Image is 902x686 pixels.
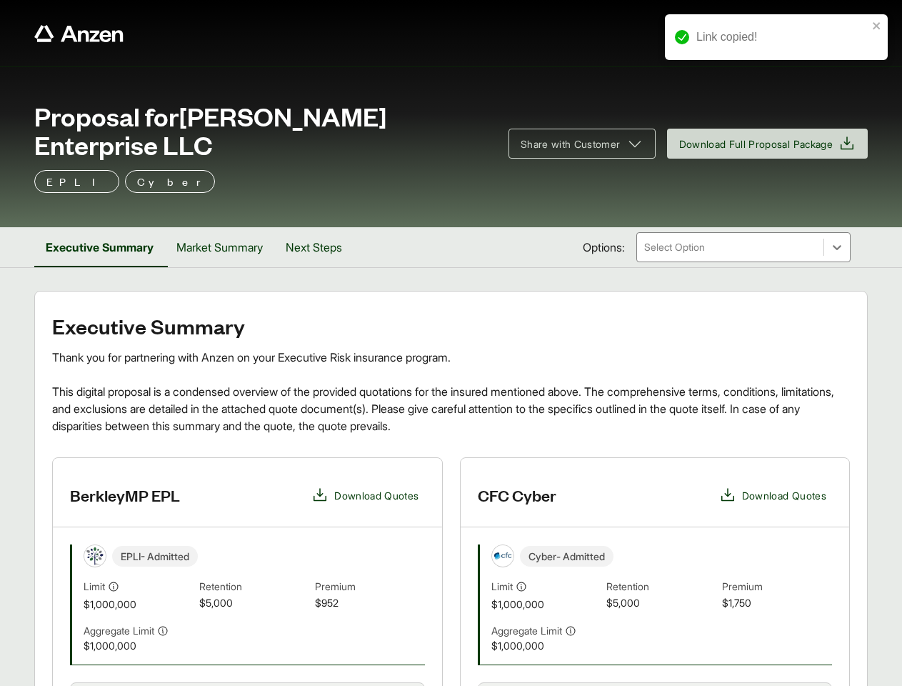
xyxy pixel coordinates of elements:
button: Share with Customer [508,129,656,159]
a: Anzen website [34,25,124,42]
h2: Executive Summary [52,314,850,337]
img: CFC [492,545,513,567]
h3: BerkleyMP EPL [70,484,180,506]
span: Download Quotes [334,488,419,503]
span: Aggregate Limit [491,623,562,638]
button: Executive Summary [34,227,165,267]
span: Options: [583,239,625,256]
span: $5,000 [199,595,309,612]
p: Cyber [137,173,203,190]
span: Cyber - Admitted [520,546,613,567]
button: Market Summary [165,227,274,267]
button: Download Quotes [713,481,832,509]
span: Retention [199,579,309,595]
button: close [872,20,882,31]
span: $952 [315,595,425,612]
span: Limit [84,579,105,594]
span: $1,000,000 [84,638,194,653]
div: Thank you for partnering with Anzen on your Executive Risk insurance program. This digital propos... [52,349,850,434]
span: Download Full Proposal Package [679,136,833,151]
span: EPLI - Admitted [112,546,198,567]
p: EPLI [46,173,107,190]
span: Retention [606,579,716,595]
button: Next Steps [274,227,354,267]
span: Premium [315,579,425,595]
span: $1,000,000 [84,597,194,612]
span: $1,000,000 [491,597,601,612]
button: Download Full Proposal Package [667,129,868,159]
h3: CFC Cyber [478,484,556,506]
span: Limit [491,579,513,594]
span: Aggregate Limit [84,623,154,638]
div: Link copied! [696,29,868,46]
span: $5,000 [606,595,716,612]
span: Download Quotes [742,488,826,503]
span: $1,750 [722,595,832,612]
button: Download Quotes [306,481,424,509]
span: Proposal for [PERSON_NAME] Enterprise LLC [34,101,491,159]
span: Share with Customer [521,136,621,151]
span: $1,000,000 [491,638,601,653]
img: Berkley Management Protection [84,545,106,567]
span: Premium [722,579,832,595]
